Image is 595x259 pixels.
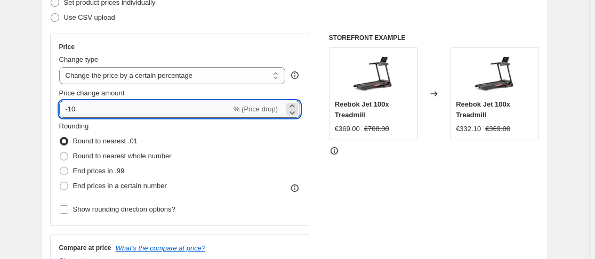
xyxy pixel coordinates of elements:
[59,122,89,130] span: Rounding
[329,34,540,42] h6: STOREFRONT EXAMPLE
[352,53,395,96] img: reebok_jet_100x_treadmill_reebok_jet_100x_treadmill_a6eac603-29dd-412b-8bc4-771e826034f9_80x.jpg
[335,100,389,119] span: Reebok Jet 100x Treadmill
[73,167,125,175] span: End prices in .99
[116,244,206,252] button: What's the compare at price?
[456,100,510,119] span: Reebok Jet 100x Treadmill
[59,244,111,252] h3: Compare at price
[335,124,360,134] div: €369.00
[73,152,172,160] span: Round to nearest whole number
[59,89,125,97] span: Price change amount
[485,124,510,134] strike: €369.00
[59,101,231,118] input: -15
[73,205,175,213] span: Show rounding direction options?
[234,105,278,113] span: % (Price drop)
[73,137,138,145] span: Round to nearest .01
[456,124,481,134] div: €332.10
[364,124,389,134] strike: €708.00
[290,70,300,80] div: help
[59,43,75,51] h3: Price
[73,182,167,190] span: End prices in a certain number
[59,55,99,63] span: Change type
[64,13,115,21] span: Use CSV upload
[473,53,516,96] img: reebok_jet_100x_treadmill_reebok_jet_100x_treadmill_a6eac603-29dd-412b-8bc4-771e826034f9_80x.jpg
